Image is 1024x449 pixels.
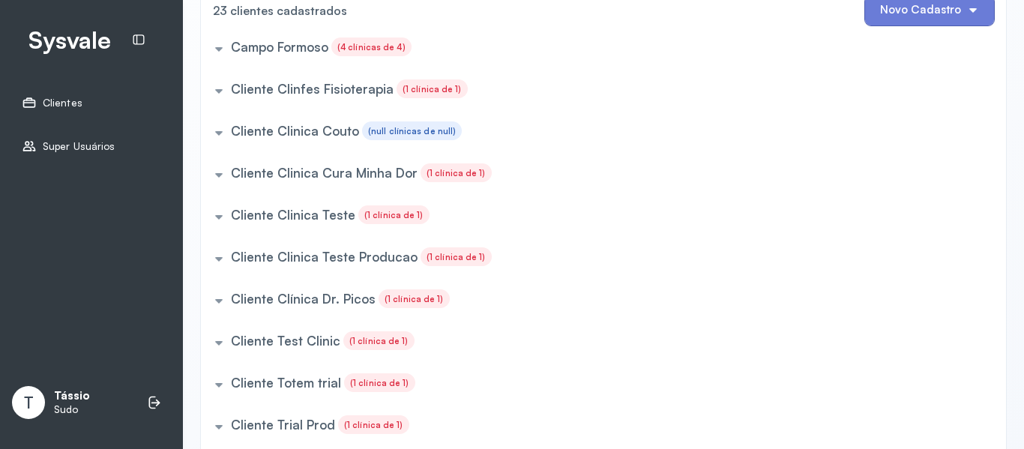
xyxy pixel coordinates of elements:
[54,403,90,416] p: Sudo
[231,165,418,181] h5: Cliente Clinica Cura Minha Dor
[28,25,111,55] h1: Sysvale
[231,375,341,391] h5: Cliente Totem trial
[337,42,406,52] small: (4 clínicas de 4)
[43,140,115,153] span: Super Usuários
[43,97,82,109] span: Clientes
[231,123,359,139] h5: Cliente Clinica Couto
[403,84,462,94] small: (1 clínica de 1)
[344,420,403,430] small: (1 clínica de 1)
[231,291,376,307] h5: Cliente Clínica Dr. Picos
[364,210,424,220] small: (1 clínica de 1)
[231,333,340,349] h5: Cliente Test Clinic
[231,249,418,265] h5: Cliente Clinica Teste Producao
[350,378,409,388] small: (1 clínica de 1)
[231,417,335,433] h5: Cliente Trial Prod
[349,336,409,346] small: (1 clínica de 1)
[231,81,394,97] h5: Cliente Clinfes Fisioterapia
[231,207,355,223] h5: Cliente Clinica Teste
[22,139,161,154] a: Super Usuários
[22,95,161,110] a: Clientes
[880,3,961,17] span: Novo Cadastro
[427,252,486,262] small: (1 clínica de 1)
[54,389,90,403] p: Tássio
[427,168,486,178] small: (1 clínica de 1)
[385,294,444,304] small: (1 clínica de 1)
[368,126,456,136] small: (null clínicas de null)
[231,39,328,55] h5: Campo Formoso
